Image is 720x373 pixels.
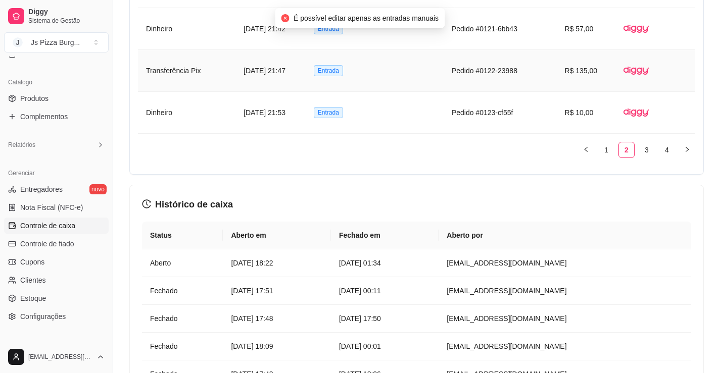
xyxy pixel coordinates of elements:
[28,353,92,361] span: [EMAIL_ADDRESS][DOMAIN_NAME]
[223,222,330,249] th: Aberto em
[4,218,109,234] a: Controle de caixa
[28,17,105,25] span: Sistema de Gestão
[244,107,298,118] article: [DATE] 21:53
[4,109,109,125] a: Complementos
[231,285,322,296] article: [DATE] 17:51
[565,107,608,118] article: R$ 10,00
[314,23,343,34] span: Entrada
[639,142,654,157] a: 3
[4,90,109,106] a: Produtos
[444,92,557,134] td: Pedido #0123-cf55f
[439,222,691,249] th: Aberto por
[439,249,691,277] td: [EMAIL_ADDRESS][DOMAIN_NAME]
[146,23,227,34] article: Dinheiro
[659,142,675,157] a: 4
[146,65,227,76] article: Transferência Pix
[20,311,66,322] span: Configurações
[150,285,215,296] article: Fechado
[4,74,109,90] div: Catálogo
[4,337,109,353] div: Diggy
[4,272,109,288] a: Clientes
[439,333,691,360] td: [EMAIL_ADDRESS][DOMAIN_NAME]
[20,239,74,249] span: Controle de fiado
[146,107,227,118] article: Dinheiro
[314,65,343,76] span: Entrada
[142,197,691,211] h3: Histórico de caixa
[150,341,215,352] article: Fechado
[639,142,655,158] li: 3
[623,58,649,83] img: diggy
[20,184,63,194] span: Entregadores
[4,236,109,252] a: Controle de fiado
[339,341,430,352] article: [DATE] 00:01
[8,141,35,149] span: Relatórios
[20,257,44,267] span: Cupons
[28,8,105,17] span: Diggy
[231,257,322,269] article: [DATE] 18:22
[20,275,46,285] span: Clientes
[623,16,649,41] img: diggy
[20,202,83,212] span: Nota Fiscal (NFC-e)
[339,285,430,296] article: [DATE] 00:11
[618,142,635,158] li: 2
[444,50,557,92] td: Pedido #0122-23988
[578,142,594,158] button: left
[31,37,80,47] div: Js Pizza Burg ...
[150,257,215,269] article: Aberto
[583,146,589,152] span: left
[439,305,691,333] td: [EMAIL_ADDRESS][DOMAIN_NAME]
[4,345,109,369] button: [EMAIL_ADDRESS][DOMAIN_NAME]
[439,277,691,305] td: [EMAIL_ADDRESS][DOMAIN_NAME]
[150,313,215,324] article: Fechado
[20,221,75,231] span: Controle de caixa
[679,142,695,158] button: right
[331,222,439,249] th: Fechado em
[599,142,614,157] a: 1
[281,14,290,22] span: close-circle
[231,341,322,352] article: [DATE] 18:09
[314,107,343,118] span: Entrada
[565,65,608,76] article: R$ 135,00
[231,313,322,324] article: [DATE] 17:48
[4,290,109,306] a: Estoque
[4,165,109,181] div: Gerenciar
[4,4,109,28] a: DiggySistema de Gestão
[598,142,614,158] li: 1
[13,37,23,47] span: J
[142,199,151,208] span: history
[619,142,634,157] a: 2
[578,142,594,158] li: Previous Page
[339,257,430,269] article: [DATE] 01:34
[444,8,557,50] td: Pedido #0121-6bb43
[659,142,675,158] li: 4
[20,293,46,303] span: Estoque
[4,181,109,197] a: Entregadoresnovo
[4,308,109,325] a: Configurações
[142,222,223,249] th: Status
[4,254,109,270] a: Cupons
[244,65,298,76] article: [DATE] 21:47
[684,146,690,152] span: right
[623,100,649,125] img: diggy
[565,23,608,34] article: R$ 57,00
[20,112,68,122] span: Complementos
[244,23,298,34] article: [DATE] 21:42
[4,199,109,216] a: Nota Fiscal (NFC-e)
[4,32,109,52] button: Select a team
[20,93,49,103] span: Produtos
[339,313,430,324] article: [DATE] 17:50
[294,14,439,22] span: É possível editar apenas as entradas manuais
[679,142,695,158] li: Next Page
